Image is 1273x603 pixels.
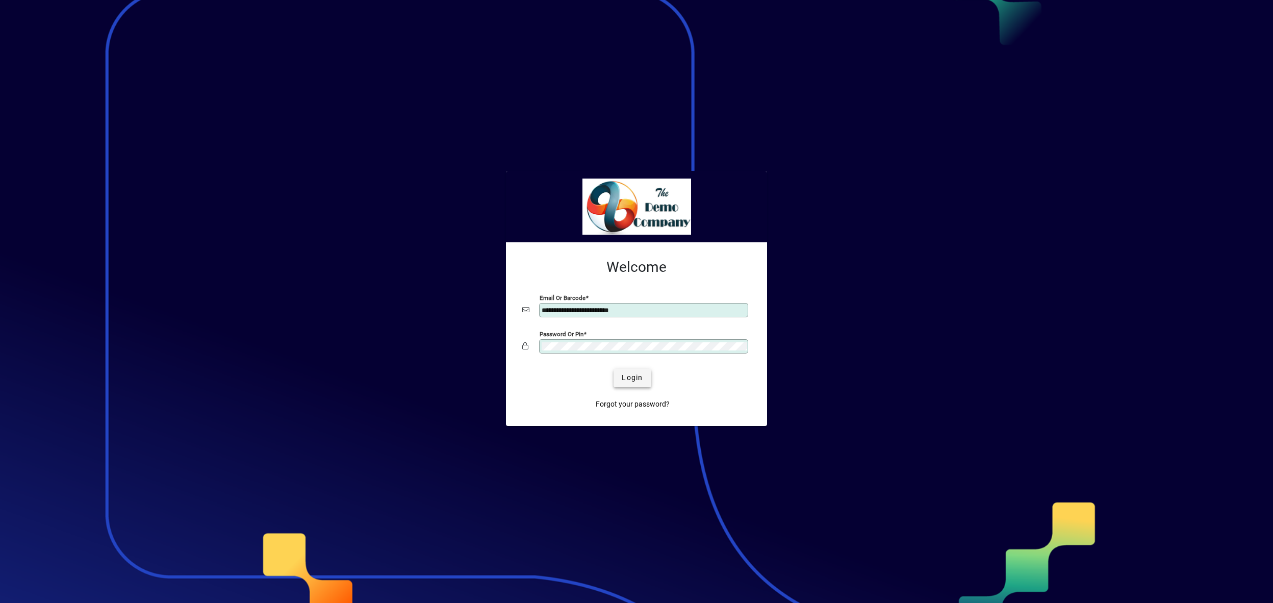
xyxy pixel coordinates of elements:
span: Login [622,372,643,383]
mat-label: Password or Pin [540,330,583,337]
span: Forgot your password? [596,399,670,410]
button: Login [614,369,651,387]
mat-label: Email or Barcode [540,294,585,301]
h2: Welcome [522,259,751,276]
a: Forgot your password? [592,395,674,414]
